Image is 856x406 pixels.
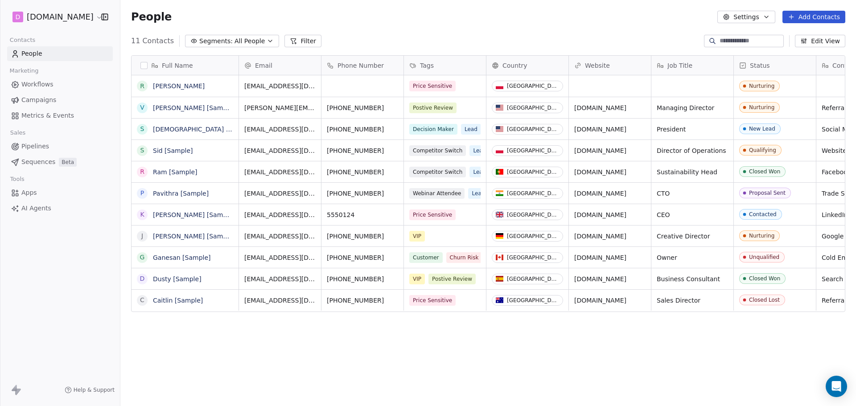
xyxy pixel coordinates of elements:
[7,139,113,154] a: Pipelines
[244,146,316,155] span: [EMAIL_ADDRESS][DOMAIN_NAME]
[409,252,443,263] span: Customer
[574,126,626,133] a: [DOMAIN_NAME]
[468,188,488,199] span: Lead
[507,126,559,132] div: [GEOGRAPHIC_DATA]
[153,104,235,111] a: [PERSON_NAME] [Sample]
[153,254,211,261] a: Ganesan [Sample]
[6,126,29,139] span: Sales
[657,296,728,305] span: Sales Director
[235,37,265,46] span: All People
[486,56,568,75] div: Country
[140,253,145,262] div: G
[749,190,786,196] div: Proposal Sent
[657,232,728,241] span: Creative Director
[7,93,113,107] a: Campaigns
[59,158,77,167] span: Beta
[507,169,559,175] div: [GEOGRAPHIC_DATA]
[409,209,456,220] span: Price Sensitive
[749,104,774,111] div: Nurturing
[574,254,626,261] a: [DOMAIN_NAME]
[657,189,728,198] span: CTO
[153,82,205,90] a: [PERSON_NAME]
[461,124,481,135] span: Lead
[153,147,193,154] a: Sid [Sample]
[717,11,775,23] button: Settings
[244,253,316,262] span: [EMAIL_ADDRESS][DOMAIN_NAME]
[469,145,490,156] span: Lead
[507,254,559,261] div: [GEOGRAPHIC_DATA]
[153,297,203,304] a: Caitlin [Sample]
[574,190,626,197] a: [DOMAIN_NAME]
[6,33,39,47] span: Contacts
[507,233,559,239] div: [GEOGRAPHIC_DATA]
[244,232,316,241] span: [EMAIL_ADDRESS][DOMAIN_NAME]
[469,167,490,177] span: Lead
[244,82,316,90] span: [EMAIL_ADDRESS][DOMAIN_NAME]
[734,56,816,75] div: Status
[507,83,559,89] div: [GEOGRAPHIC_DATA]
[782,11,845,23] button: Add Contacts
[255,61,272,70] span: Email
[574,233,626,240] a: [DOMAIN_NAME]
[7,77,113,92] a: Workflows
[7,46,113,61] a: People
[657,103,728,112] span: Managing Director
[131,36,174,46] span: 11 Contacts
[140,82,144,91] div: R
[153,275,202,283] a: Dusty [Sample]
[327,103,398,112] span: [PHONE_NUMBER]
[749,126,775,132] div: New Lead
[327,275,398,283] span: [PHONE_NUMBER]
[321,56,403,75] div: Phone Number
[574,168,626,176] a: [DOMAIN_NAME]
[749,275,780,282] div: Closed Won
[651,56,733,75] div: Job Title
[7,155,113,169] a: SequencesBeta
[502,61,527,70] span: Country
[199,37,233,46] span: Segments:
[574,297,626,304] a: [DOMAIN_NAME]
[750,61,770,70] span: Status
[507,276,559,282] div: [GEOGRAPHIC_DATA]
[749,147,776,153] div: Qualifying
[153,190,209,197] a: Pavithra [Sample]
[337,61,384,70] span: Phone Number
[409,188,465,199] span: Webinar Attendee
[409,231,425,242] span: VIP
[239,56,321,75] div: Email
[327,125,398,134] span: [PHONE_NUMBER]
[131,10,172,24] span: People
[409,124,457,135] span: Decision Maker
[409,295,456,306] span: Price Sensitive
[140,274,145,283] div: D
[141,231,143,241] div: J
[244,296,316,305] span: [EMAIL_ADDRESS][DOMAIN_NAME]
[21,204,51,213] span: AI Agents
[574,211,626,218] a: [DOMAIN_NAME]
[657,146,728,155] span: Director of Operations
[657,210,728,219] span: CEO
[826,376,847,397] div: Open Intercom Messenger
[667,61,692,70] span: Job Title
[16,12,21,21] span: D
[140,167,144,176] div: R
[420,61,434,70] span: Tags
[574,147,626,154] a: [DOMAIN_NAME]
[21,142,49,151] span: Pipelines
[7,201,113,216] a: AI Agents
[327,168,398,176] span: [PHONE_NUMBER]
[244,168,316,176] span: [EMAIL_ADDRESS][DOMAIN_NAME]
[749,168,780,175] div: Closed Won
[244,125,316,134] span: [EMAIL_ADDRESS][DOMAIN_NAME]
[65,386,115,394] a: Help & Support
[327,232,398,241] span: [PHONE_NUMBER]
[428,274,476,284] span: Postive Review
[21,111,74,120] span: Metrics & Events
[21,157,55,167] span: Sequences
[657,275,728,283] span: Business Consultant
[507,212,559,218] div: [GEOGRAPHIC_DATA]
[507,148,559,154] div: [GEOGRAPHIC_DATA]
[244,275,316,283] span: [EMAIL_ADDRESS][DOMAIN_NAME]
[409,167,466,177] span: Competitor Switch
[569,56,651,75] div: Website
